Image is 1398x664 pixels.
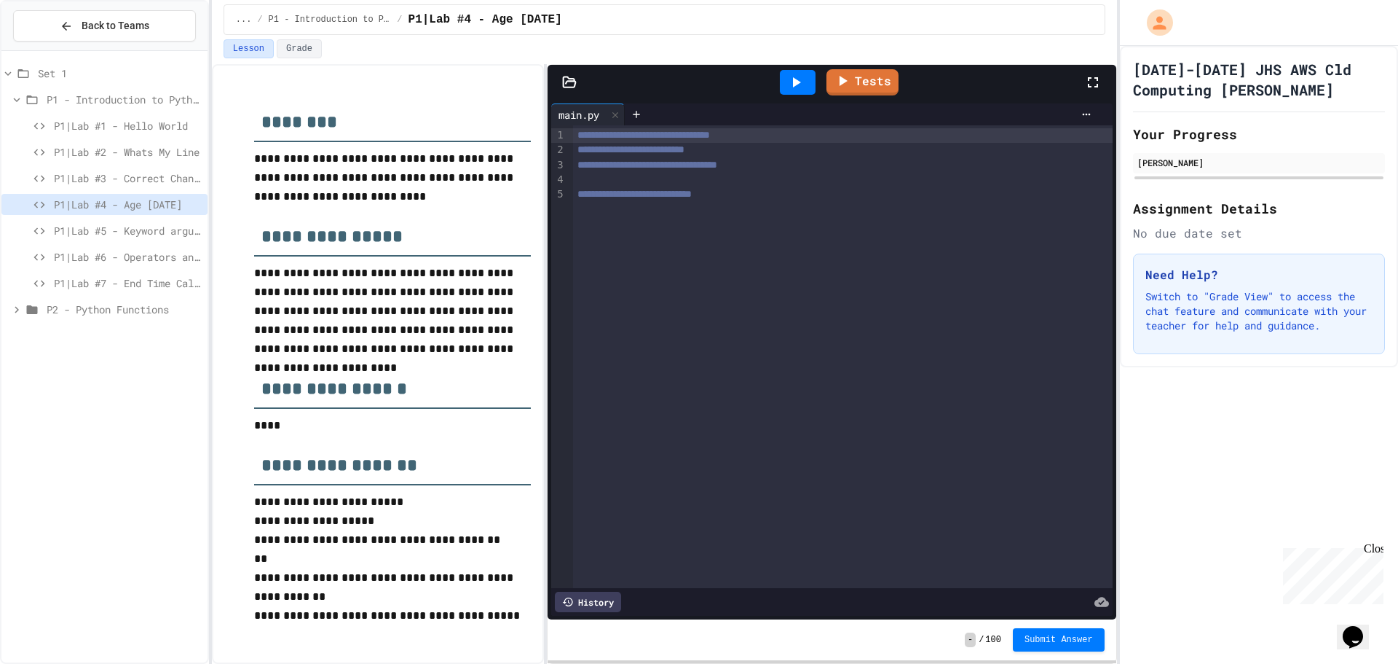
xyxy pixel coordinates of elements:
[269,14,392,26] span: P1 - Introduction to Python
[13,10,196,42] button: Back to Teams
[277,39,322,58] button: Grade
[38,66,202,81] span: Set 1
[224,39,274,58] button: Lesson
[397,14,402,26] span: /
[54,223,202,238] span: P1|Lab #5 - Keyword arguments in print
[257,14,262,26] span: /
[6,6,100,93] div: Chat with us now!Close
[236,14,252,26] span: ...
[54,249,202,265] span: P1|Lab #6 - Operators and Expressions Lab
[1133,224,1385,242] div: No due date set
[1133,124,1385,144] h2: Your Progress
[82,18,149,34] span: Back to Teams
[1337,606,1383,649] iframe: chat widget
[1133,59,1385,100] h1: [DATE]-[DATE] JHS AWS Cld Computing [PERSON_NAME]
[1277,542,1383,604] iframe: chat widget
[408,11,562,28] span: P1|Lab #4 - Age [DATE]
[47,92,202,107] span: P1 - Introduction to Python
[1137,156,1381,169] div: [PERSON_NAME]
[54,144,202,160] span: P1|Lab #2 - Whats My Line
[1145,289,1373,333] p: Switch to "Grade View" to access the chat feature and communicate with your teacher for help and ...
[1133,198,1385,219] h2: Assignment Details
[54,197,202,212] span: P1|Lab #4 - Age [DATE]
[54,276,202,291] span: P1|Lab #7 - End Time Calculation
[1132,6,1177,39] div: My Account
[54,118,202,133] span: P1|Lab #1 - Hello World
[1145,266,1373,284] h3: Need Help?
[47,302,202,317] span: P2 - Python Functions
[54,171,202,186] span: P1|Lab #3 - Correct Change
